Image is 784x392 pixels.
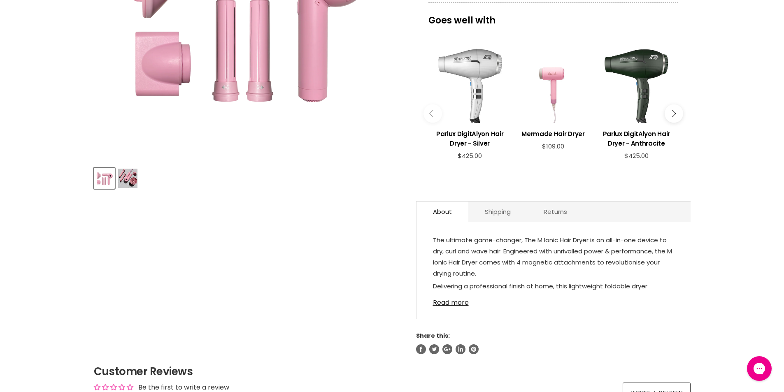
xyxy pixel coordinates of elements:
[516,123,591,143] a: View product:Mermade Hair Dryer
[516,129,591,139] h3: Mermade Hair Dryer
[416,332,450,340] span: Share this:
[527,202,584,222] a: Returns
[433,123,507,152] a: View product:Parlux DigitAlyon Hair Dryer - Silver
[433,294,674,306] a: Read more
[416,332,691,354] aside: Share this:
[94,383,133,392] div: Average rating is 0.00 stars
[516,48,591,123] a: View product:Mermade Hair Dryer
[138,383,229,392] div: Be the first to write a review
[95,169,114,188] img: Mermade Hair M Ionic Hair Dryer
[542,142,564,151] span: $109.00
[743,353,776,384] iframe: Gorgias live chat messenger
[624,151,649,160] span: $425.00
[117,168,138,189] button: Mermade Hair M Ionic Hair Dryer
[468,202,527,222] a: Shipping
[433,129,507,148] h3: Parlux DigitAlyon Hair Dryer - Silver
[599,48,674,123] a: View product:Parlux DigitAlyon Hair Dryer - Anthracite
[599,129,674,148] h3: Parlux DigitAlyon Hair Dryer - Anthracite
[94,168,115,189] button: Mermade Hair M Ionic Hair Dryer
[458,151,482,160] span: $425.00
[433,234,674,281] p: The ultimate game-changer, The M Ionic Hair Dryer is an all-in-one device to dry, curl and wave h...
[118,169,137,188] img: Mermade Hair M Ionic Hair Dryer
[599,123,674,152] a: View product:Parlux DigitAlyon Hair Dryer - Anthracite
[416,202,468,222] a: About
[428,2,678,30] p: Goes well with
[433,281,674,338] p: Delivering a professional finish at home, this lightweight foldable dryer features a high-speed 1...
[93,165,402,189] div: Product thumbnails
[94,364,691,379] h2: Customer Reviews
[433,48,507,123] a: View product:Parlux DigitAlyon Hair Dryer - Silver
